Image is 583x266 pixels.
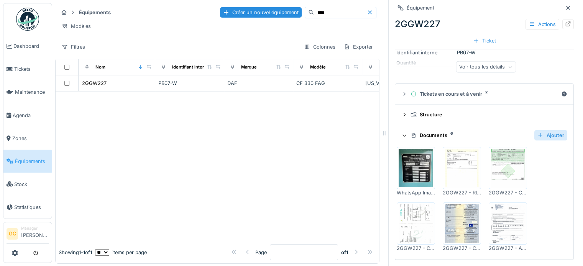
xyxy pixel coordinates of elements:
div: Nom [95,64,105,70]
span: Tickets [14,65,49,73]
div: [US_VEHICLE_IDENTIFICATION_NUMBER]-01 [365,80,428,87]
div: CF 330 FAG [296,80,359,87]
div: Tickets en cours et à venir [411,90,558,98]
a: Maintenance [3,81,52,104]
a: Dashboard [3,35,52,58]
div: Colonnes [301,41,339,52]
div: Identifiant interne [396,49,454,56]
div: Exporter [340,41,376,52]
div: Identifiant interne [172,64,209,70]
img: 0l2cxmkoste6tj6a7fw4rby4k1xh [399,149,433,187]
span: Statistiques [14,204,49,211]
div: DAF [227,80,290,87]
span: Équipements [15,158,49,165]
strong: Équipements [76,9,114,16]
img: hmavvlmzqxx1u1h8x1w5weor33o9 [399,204,433,243]
li: GC [7,228,18,240]
div: Modèles [58,21,94,32]
img: dxp4k2ez8py3foqrixv694rabtex [445,204,479,243]
div: Marque [241,64,257,70]
img: Badge_color-CXgf-gQk.svg [16,8,39,31]
div: Ajouter [534,130,567,140]
div: 2GGW227 - RI.PDF [443,189,481,196]
div: Créer un nouvel équipement [220,7,302,18]
summary: Documents6Ajouter [398,128,570,142]
a: Zones [3,127,52,150]
div: Voir tous les détails [456,62,516,73]
a: Stock [3,173,52,196]
span: Maintenance [15,88,49,96]
span: Agenda [13,112,49,119]
div: 2GGW227 - COC SPW.PDF [397,245,435,252]
a: Agenda [3,104,52,127]
img: uky5k3gu4ipkxisciunihwl50zp7 [445,149,479,187]
summary: Structure [398,108,570,122]
strong: of 1 [341,249,348,256]
a: Statistiques [3,196,52,219]
summary: Tickets en cours et à venir2 [398,87,570,101]
div: 2GGW227 - CIMM.PDF [443,245,481,252]
div: Actions [526,19,559,30]
div: 2GGW227 - Assurance 2025.pdf [489,245,527,252]
img: cpezz87471cbjyt9nspxvh9cwdqo [491,204,525,243]
div: Modèle [310,64,326,70]
div: Équipement [407,4,434,11]
div: Documents [411,132,531,139]
span: Dashboard [13,42,49,50]
div: 2GGW227 - CT 2024.PDF [489,189,527,196]
div: Filtres [58,41,89,52]
div: Structure [411,111,564,118]
a: GC Manager[PERSON_NAME] [7,225,49,244]
div: 2GGW227 [395,17,574,31]
div: Manager [21,225,49,231]
div: Page [255,249,267,256]
span: Stock [14,181,49,188]
div: PB07-W [396,49,572,56]
div: 2GGW227 [82,80,107,87]
div: WhatsApp Image [DATE] à 16.08.24_2977cff9.jpg [397,189,435,196]
div: PB07-W [158,80,221,87]
a: Tickets [3,58,52,81]
div: Ticket [470,36,499,46]
img: 65jbth8cyds0oq4yy332ytxxisdz [491,149,525,187]
a: Équipements [3,150,52,173]
div: Showing 1 - 1 of 1 [59,249,92,256]
div: items per page [95,249,147,256]
span: Zones [12,135,49,142]
li: [PERSON_NAME] [21,225,49,242]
